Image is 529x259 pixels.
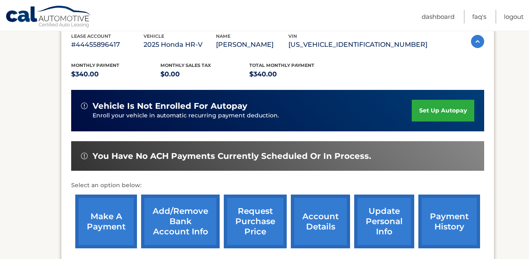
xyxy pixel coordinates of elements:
[412,100,474,121] a: set up autopay
[71,69,160,80] p: $340.00
[160,62,211,68] span: Monthly sales Tax
[288,33,297,39] span: vin
[422,10,455,23] a: Dashboard
[71,62,119,68] span: Monthly Payment
[71,181,484,190] p: Select an option below:
[249,62,314,68] span: Total Monthly Payment
[216,39,288,50] p: [PERSON_NAME]
[504,10,524,23] a: Logout
[93,111,412,120] p: Enroll your vehicle in automatic recurring payment deduction.
[160,69,250,80] p: $0.00
[472,10,486,23] a: FAQ's
[144,33,164,39] span: vehicle
[354,195,414,248] a: update personal info
[5,5,92,29] a: Cal Automotive
[249,69,339,80] p: $340.00
[288,39,427,50] p: [US_VEHICLE_IDENTIFICATION_NUMBER]
[291,195,350,248] a: account details
[81,153,88,159] img: alert-white.svg
[141,195,220,248] a: Add/Remove bank account info
[216,33,230,39] span: name
[418,195,480,248] a: payment history
[71,33,111,39] span: lease account
[471,35,484,48] img: accordion-active.svg
[144,39,216,50] p: 2025 Honda HR-V
[71,39,144,50] p: #44455896417
[93,101,247,111] span: vehicle is not enrolled for autopay
[81,103,88,109] img: alert-white.svg
[224,195,287,248] a: request purchase price
[75,195,137,248] a: make a payment
[93,151,371,161] span: You have no ACH payments currently scheduled or in process.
